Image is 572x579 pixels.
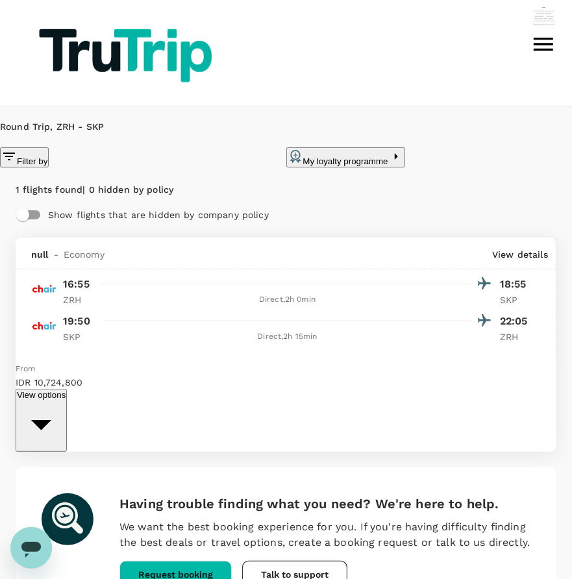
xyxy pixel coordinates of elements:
p: ZRH [500,330,532,343]
p: Show flights that are hidden by company policy [48,208,499,221]
p: ZRH [63,293,95,306]
img: Wisnu Wiranata [530,5,556,31]
p: View details [492,248,548,261]
p: 22:05 [500,314,532,329]
button: View options [16,389,67,452]
img: CS [31,276,57,302]
span: null [31,248,49,261]
div: Direct , 2h 15min [103,330,471,343]
img: TruTrip logo [26,10,234,96]
p: 18:55 [500,277,532,292]
p: SKP [63,330,95,343]
p: 16:55 [63,277,90,292]
p: 19:50 [63,314,90,329]
span: From [16,364,36,373]
img: my-loyalty-programme [288,149,303,164]
div: Direct , 2h 0min [103,293,471,306]
img: CS [31,313,57,339]
p: SKP [500,293,532,306]
span: Economy [64,248,105,261]
p: We want the best booking experience for you. If you're having difficulty finding the best deals o... [119,519,530,550]
div: 1 flights found | 0 hidden by policy [16,183,556,197]
p: IDR 10,724,800 [16,376,556,389]
iframe: Button to launch messaging window, conversation in progress [10,527,52,569]
span: - [49,248,64,261]
button: My loyalty programme [286,147,405,167]
h6: Having trouble finding what you need? We're here to help. [119,493,530,514]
